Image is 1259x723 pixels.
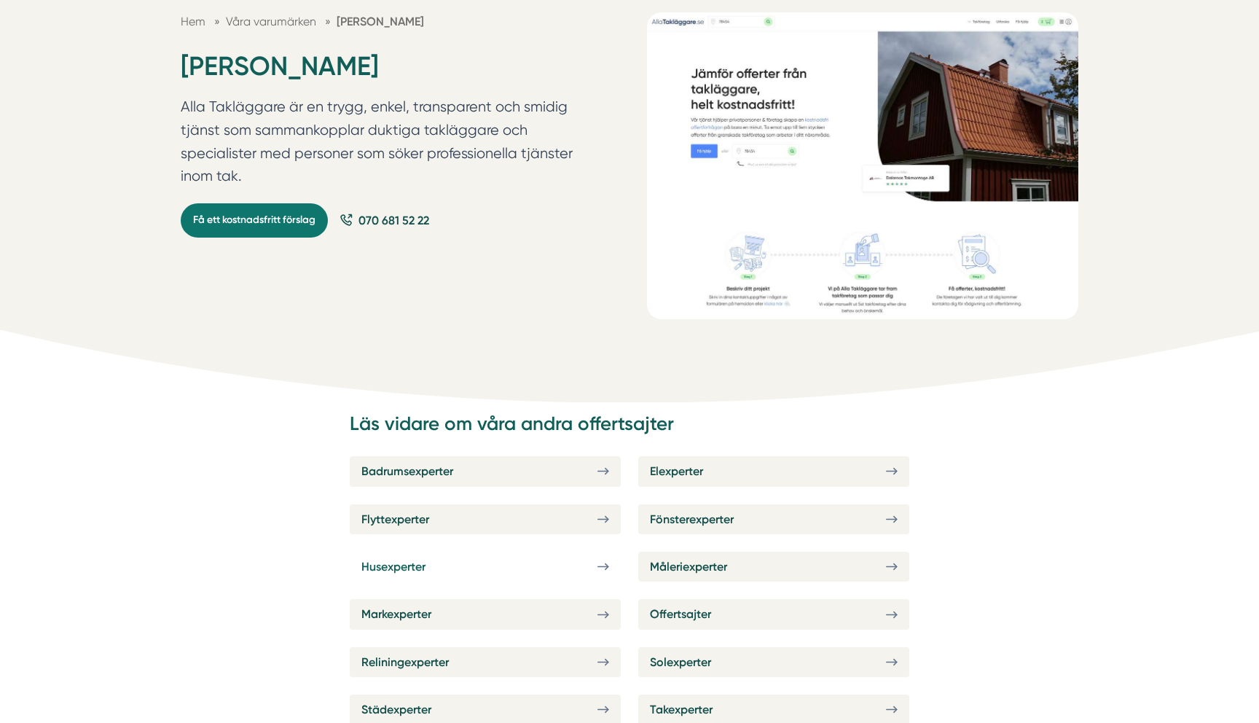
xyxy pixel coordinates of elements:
[350,599,621,629] a: Markexperter
[650,558,727,576] span: Måleriexperter
[226,15,316,28] span: Våra varumärken
[181,15,205,28] a: Hem
[650,653,711,671] span: Solexperter
[181,49,577,96] h1: [PERSON_NAME]
[340,211,429,230] a: 070 681 52 22
[638,504,909,534] a: Fönsterexperter
[337,15,424,28] a: [PERSON_NAME]
[325,12,331,31] span: »
[650,462,703,480] span: Elexperter
[361,462,453,480] span: Badrumsexperter
[647,12,1078,319] img: Alla Takläggare
[350,504,621,534] a: Flyttexperter
[358,211,429,230] span: 070 681 52 22
[638,599,909,629] a: Offertsajter
[350,411,909,445] h3: Läs vidare om våra andra offertsajter
[181,203,328,237] a: Få ett kostnadsfritt förslag
[181,95,577,195] p: Alla Takläggare är en trygg, enkel, transparent och smidig tjänst som sammankopplar duktiga taklä...
[181,12,577,31] nav: Breadcrumb
[350,647,621,677] a: Reliningexperter
[638,647,909,677] a: Solexperter
[350,456,621,486] a: Badrumsexperter
[638,456,909,486] a: Elexperter
[350,552,621,582] a: Husexperter
[214,12,220,31] span: »
[226,15,319,28] a: Våra varumärken
[361,558,425,576] span: Husexperter
[650,605,711,623] span: Offertsajter
[361,653,449,671] span: Reliningexperter
[650,510,734,528] span: Fönsterexperter
[361,700,431,719] span: Städexperter
[361,510,429,528] span: Flyttexperter
[650,700,713,719] span: Takexperter
[361,605,431,623] span: Markexperter
[638,552,909,582] a: Måleriexperter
